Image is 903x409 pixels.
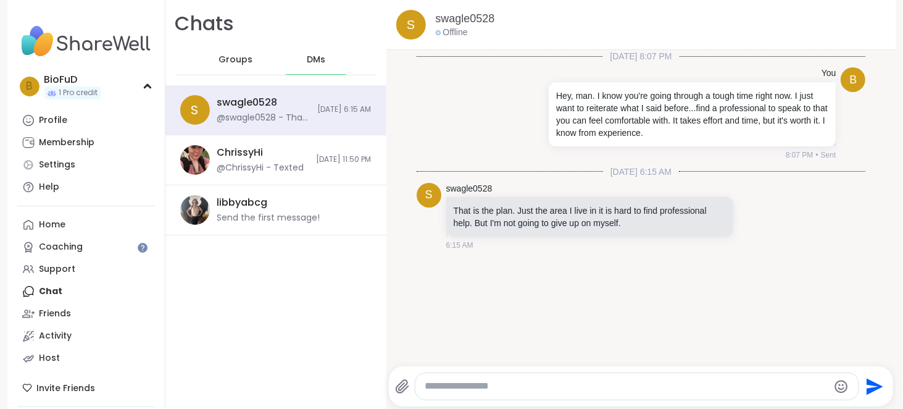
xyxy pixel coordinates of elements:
[816,150,818,161] span: •
[317,154,372,165] span: [DATE] 11:50 PM
[307,54,325,66] span: DMs
[454,204,726,229] p: That is the plan. Just the area I live in it is hard to find professional help. But I'm not going...
[191,101,199,119] span: s
[602,50,679,62] span: [DATE] 8:07 PM
[40,114,68,127] div: Profile
[40,330,72,342] div: Activity
[17,154,155,176] a: Settings
[40,263,76,276] div: Support
[180,195,210,225] img: https://sharewell-space-live.sfo3.digitaloceanspaces.com/user-generated/10787bf3-de75-408c-a2d5-a...
[217,162,304,174] div: @ChrissyHi - Texted
[40,308,72,320] div: Friends
[40,241,83,253] div: Coaching
[821,150,836,161] span: Sent
[17,20,155,63] img: ShareWell Nav Logo
[40,137,95,149] div: Membership
[217,96,278,109] div: swagle0528
[218,54,252,66] span: Groups
[59,88,98,98] span: 1 Pro credit
[40,181,60,193] div: Help
[17,303,155,325] a: Friends
[859,373,887,400] button: Send
[17,109,155,132] a: Profile
[556,90,828,139] p: Hey, man. I know you're going through a tough time right now. I just want to reiterate what I sai...
[407,15,415,34] span: s
[217,212,320,224] div: Send the first message!
[425,380,828,393] textarea: Type your message
[425,187,433,203] span: s
[138,243,148,253] iframe: Spotlight
[17,325,155,347] a: Activity
[849,72,857,88] span: B
[786,150,814,161] span: 8:07 PM
[175,10,235,38] h1: Chats
[17,132,155,154] a: Membership
[17,214,155,236] a: Home
[17,176,155,198] a: Help
[436,11,495,27] a: swagle0528
[834,379,849,394] button: Emoji picker
[17,258,155,280] a: Support
[217,112,310,124] div: @swagle0528 - That is the plan. Just the area I live in it is hard to find professional help. But...
[17,347,155,369] a: Host
[217,146,264,159] div: ChrissyHi
[44,73,101,86] div: BioFuD
[318,104,372,115] span: [DATE] 6:15 AM
[17,236,155,258] a: Coaching
[17,377,155,399] div: Invite Friends
[40,352,60,365] div: Host
[40,159,76,171] div: Settings
[446,240,473,251] span: 6:15 AM
[217,196,268,209] div: libbyabcg
[180,145,210,175] img: https://sharewell-space-live.sfo3.digitaloceanspaces.com/user-generated/ef823a8d-766a-448f-a093-1...
[603,166,679,178] span: [DATE] 6:15 AM
[822,67,836,80] h4: You
[40,219,66,231] div: Home
[436,27,468,39] div: Offline
[446,183,493,195] a: swagle0528
[27,78,33,95] span: B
